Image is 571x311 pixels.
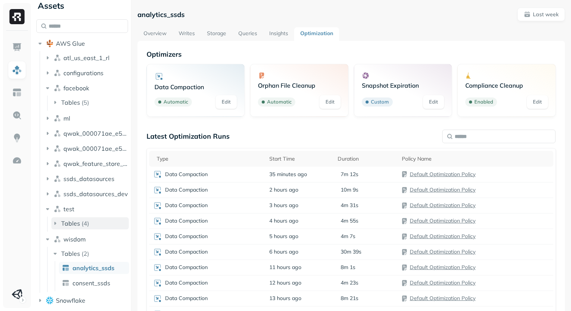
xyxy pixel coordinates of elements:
[341,217,358,224] p: 4m 55s
[269,248,298,255] span: 6 hours ago
[51,217,129,229] button: Tables(4)
[147,132,230,141] p: Latest Optimization Runs
[82,99,89,106] p: ( 5 )
[63,130,128,137] span: qwak_000071ae_e5f6_4c5f_97ab_2b533d00d294_analytics_data
[46,40,54,47] img: root
[12,133,22,143] img: Insights
[54,205,61,213] img: namespace
[62,264,69,272] img: table
[341,279,358,286] p: 4m 23s
[12,110,22,120] img: Query Explorer
[44,188,128,200] button: ssds_datasources_dev
[54,114,61,122] img: namespace
[54,54,61,62] img: namespace
[164,98,188,106] p: Automatic
[44,173,128,185] button: ssds_datasources
[54,160,61,167] img: namespace
[63,69,103,77] span: configurations
[137,10,185,19] p: analytics_ssds
[44,112,128,124] button: ml
[63,190,128,198] span: ssds_datasources_dev
[63,84,89,92] span: facebook
[258,82,341,89] p: Orphan File Cleanup
[137,27,173,41] a: Overview
[54,175,61,183] img: namespace
[402,155,549,162] div: Policy Name
[341,233,355,240] p: 4m 7s
[54,235,61,243] img: namespace
[341,248,361,255] p: 30m 39s
[216,95,237,109] a: Edit
[371,98,389,106] p: Custom
[232,27,263,41] a: Queries
[73,279,110,287] span: consent_ssds
[44,233,128,245] button: wisdom
[341,171,358,178] p: 7m 12s
[267,98,292,106] p: Automatic
[294,27,339,41] a: Optimization
[165,233,208,240] p: Data Compaction
[82,220,89,227] p: ( 4 )
[410,233,475,240] a: Default Optimization Policy
[51,96,129,108] button: Tables(5)
[63,235,86,243] span: wisdom
[173,27,201,41] a: Writes
[269,186,298,193] span: 2 hours ago
[319,95,341,109] a: Edit
[61,220,80,227] span: Tables
[36,294,128,306] button: Snowflake
[63,160,128,167] span: qwak_feature_store_000071ae_e5f6_4c5f_97ab_2b533d00d294
[44,82,128,94] button: facebook
[61,99,80,106] span: Tables
[269,264,301,271] span: 11 hours ago
[56,40,85,47] span: AWS Glue
[56,297,85,304] span: Snowflake
[12,156,22,166] img: Optimization
[63,205,74,213] span: test
[54,84,61,92] img: namespace
[157,155,262,162] div: Type
[44,67,128,79] button: configurations
[154,83,237,91] p: Data Compaction
[269,155,330,162] div: Start Time
[341,202,358,209] p: 4m 31s
[165,264,208,271] p: Data Compaction
[61,250,80,257] span: Tables
[165,186,208,193] p: Data Compaction
[165,295,208,302] p: Data Compaction
[410,171,475,178] a: Default Optimization Policy
[54,69,61,77] img: namespace
[465,82,548,89] p: Compliance Cleanup
[165,202,208,209] p: Data Compaction
[44,158,128,170] button: qwak_feature_store_000071ae_e5f6_4c5f_97ab_2b533d00d294
[165,248,208,255] p: Data Compaction
[36,37,128,50] button: AWS Glue
[46,297,54,304] img: root
[73,264,114,272] span: analytics_ssds
[44,203,128,215] button: test
[423,95,444,109] a: Edit
[517,8,565,21] button: Last week
[341,186,358,193] p: 10m 9s
[269,217,298,224] span: 4 hours ago
[44,142,128,155] button: qwak_000071ae_e5f6_4c5f_97ab_2b533d00d294_analytics_data_view
[54,130,61,137] img: namespace
[59,277,129,289] a: consent_ssds
[51,248,129,260] button: Tables(2)
[165,171,208,178] p: Data Compaction
[410,264,475,271] a: Default Optimization Policy
[9,9,25,24] img: Ryft
[527,95,548,109] a: Edit
[63,145,128,152] span: qwak_000071ae_e5f6_4c5f_97ab_2b533d00d294_analytics_data_view
[338,155,394,162] div: Duration
[12,289,22,300] img: Unity
[341,295,358,302] p: 8m 21s
[44,127,128,139] button: qwak_000071ae_e5f6_4c5f_97ab_2b533d00d294_analytics_data
[44,52,128,64] button: atl_us_east_1_rl
[63,175,114,183] span: ssds_datasources
[63,114,70,122] span: ml
[62,279,69,287] img: table
[410,295,475,302] a: Default Optimization Policy
[341,264,355,271] p: 8m 1s
[269,295,301,302] span: 13 hours ago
